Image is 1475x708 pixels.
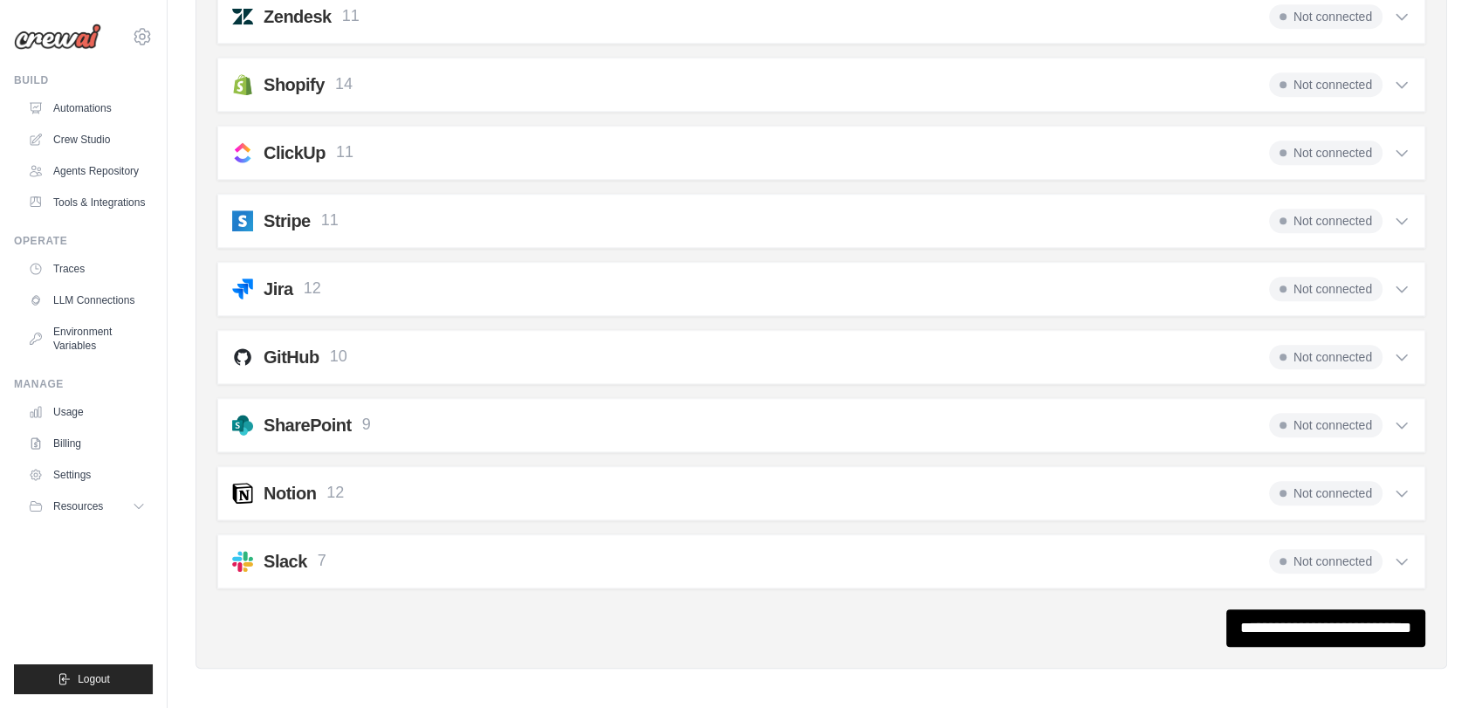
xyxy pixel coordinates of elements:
[232,278,253,299] img: jira.svg
[1269,549,1382,574] span: Not connected
[232,6,253,27] img: zendesk.svg
[1269,481,1382,505] span: Not connected
[1269,345,1382,369] span: Not connected
[14,24,101,50] img: Logo
[264,209,311,233] h2: Stripe
[264,141,326,165] h2: ClickUp
[21,430,153,457] a: Billing
[304,277,321,300] p: 12
[362,413,371,436] p: 9
[232,210,253,231] img: stripe.svg
[232,483,253,504] img: notion.svg
[264,277,293,301] h2: Jira
[21,255,153,283] a: Traces
[14,377,153,391] div: Manage
[335,72,353,96] p: 14
[21,492,153,520] button: Resources
[232,74,253,95] img: shopify.svg
[14,73,153,87] div: Build
[1269,209,1382,233] span: Not connected
[53,499,103,513] span: Resources
[21,461,153,489] a: Settings
[264,345,319,369] h2: GitHub
[264,72,325,97] h2: Shopify
[1269,141,1382,165] span: Not connected
[336,141,353,164] p: 11
[232,551,253,572] img: slack.svg
[232,415,253,436] img: sharepoint.svg
[1269,4,1382,29] span: Not connected
[342,4,360,28] p: 11
[232,142,253,163] img: clickup.svg
[264,4,332,29] h2: Zendesk
[264,549,307,574] h2: Slack
[78,672,110,686] span: Logout
[232,347,253,368] img: github.svg
[326,481,344,505] p: 12
[1269,413,1382,437] span: Not connected
[318,549,326,573] p: 7
[14,664,153,694] button: Logout
[21,318,153,360] a: Environment Variables
[14,234,153,248] div: Operate
[21,94,153,122] a: Automations
[21,286,153,314] a: LLM Connections
[21,126,153,154] a: Crew Studio
[264,413,352,437] h2: SharePoint
[21,398,153,426] a: Usage
[21,189,153,217] a: Tools & Integrations
[264,481,316,505] h2: Notion
[21,157,153,185] a: Agents Repository
[1269,72,1382,97] span: Not connected
[330,345,347,368] p: 10
[1269,277,1382,301] span: Not connected
[321,209,339,232] p: 11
